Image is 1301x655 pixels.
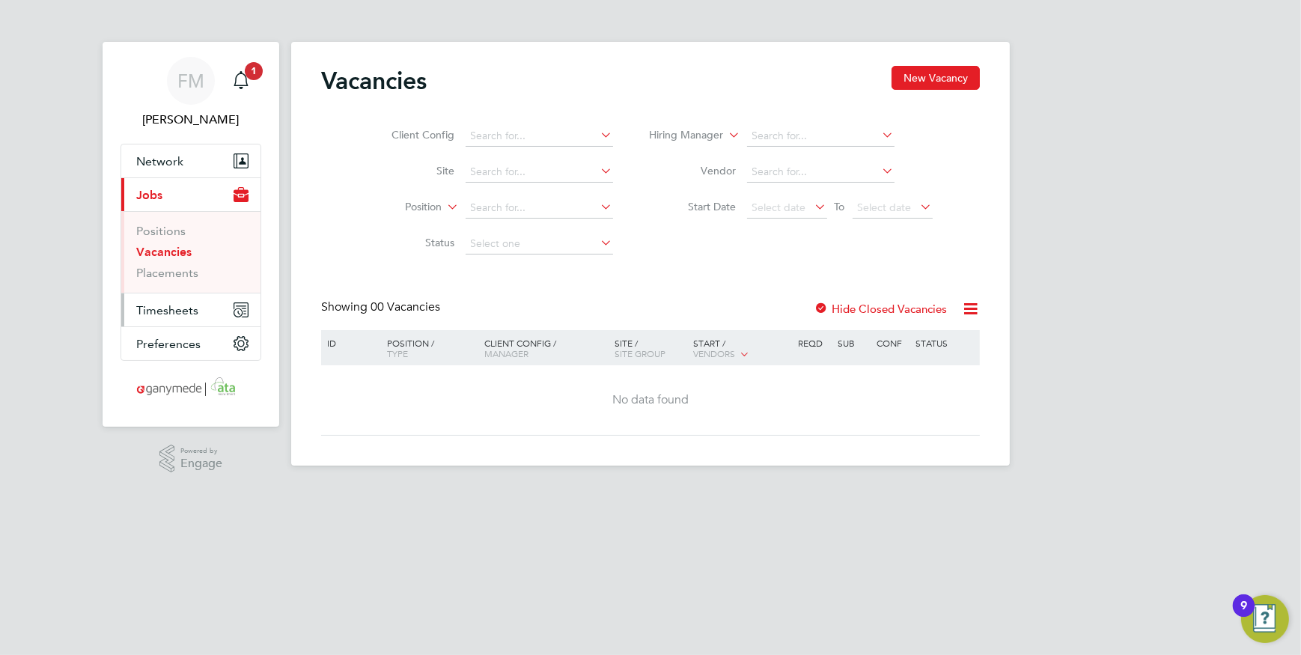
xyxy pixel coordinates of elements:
div: Sub [834,330,873,356]
div: Conf [873,330,912,356]
div: ID [323,330,376,356]
a: Powered byEngage [159,445,223,473]
span: Network [136,154,183,168]
img: ganymedesolutions-logo-retina.png [132,376,250,400]
label: Hiring Manager [638,128,724,143]
span: Finley Murray [121,111,261,129]
span: Manager [484,347,528,359]
div: Client Config / [481,330,612,366]
label: Hide Closed Vacancies [814,302,947,316]
button: Preferences [121,327,260,360]
button: New Vacancy [892,66,980,90]
span: Select date [752,201,806,214]
label: Start Date [650,200,737,213]
a: Positions [136,224,186,238]
div: No data found [323,392,978,408]
div: Showing [321,299,443,315]
a: Placements [136,266,198,280]
input: Select one [466,234,613,255]
div: Site / [612,330,690,366]
input: Search for... [466,126,613,147]
span: Powered by [180,445,222,457]
input: Search for... [466,162,613,183]
a: Vacancies [136,245,192,259]
input: Search for... [747,126,895,147]
label: Status [369,236,455,249]
div: Start / [689,330,794,368]
span: Engage [180,457,222,470]
div: Status [912,330,978,356]
a: FM[PERSON_NAME] [121,57,261,129]
a: Go to home page [121,376,261,400]
nav: Main navigation [103,42,279,427]
h2: Vacancies [321,66,427,96]
div: 9 [1240,606,1247,625]
span: Site Group [615,347,666,359]
button: Open Resource Center, 9 new notifications [1241,595,1289,643]
input: Search for... [466,198,613,219]
span: Timesheets [136,303,198,317]
label: Vendor [650,164,737,177]
div: Reqd [794,330,833,356]
span: FM [177,71,204,91]
span: Jobs [136,188,162,202]
span: To [830,197,850,216]
button: Jobs [121,178,260,211]
label: Position [356,200,442,215]
label: Site [369,164,455,177]
span: 00 Vacancies [371,299,440,314]
span: 1 [245,62,263,80]
button: Timesheets [121,293,260,326]
a: 1 [226,57,256,105]
span: Select date [858,201,912,214]
span: Vendors [693,347,735,359]
span: Preferences [136,337,201,351]
button: Network [121,144,260,177]
div: Jobs [121,211,260,293]
span: Type [387,347,408,359]
label: Client Config [369,128,455,141]
div: Position / [376,330,481,366]
input: Search for... [747,162,895,183]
